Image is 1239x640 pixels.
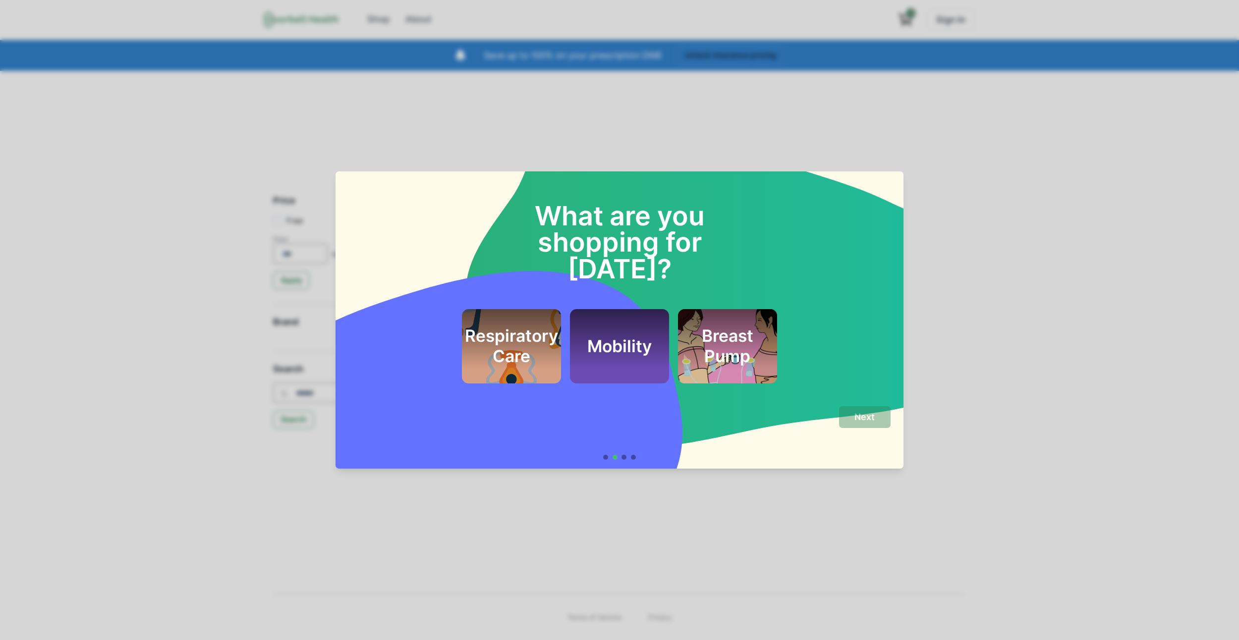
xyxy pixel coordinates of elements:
h2: Mobility [587,336,652,356]
h2: What are you shopping for [DATE]? [484,176,755,282]
h2: Respiratory Care [465,326,558,366]
p: Next [854,412,875,423]
h2: Breast Pump [691,326,764,366]
button: Next [839,406,891,428]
